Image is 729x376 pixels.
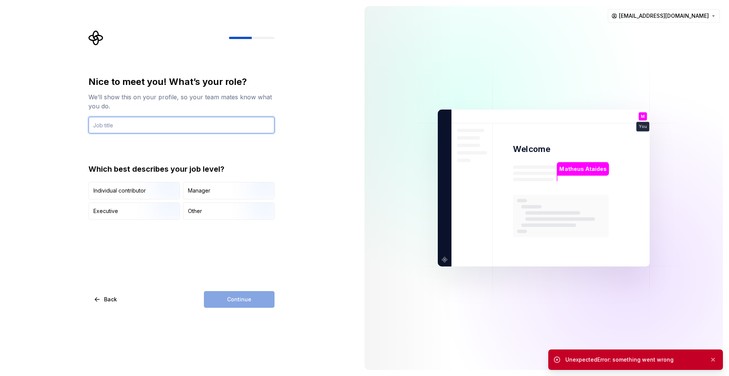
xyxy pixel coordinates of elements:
[88,291,123,308] button: Back
[565,356,704,363] div: UnexpectedError: something went wrong
[93,187,146,194] div: Individual contributor
[104,296,117,303] span: Back
[93,207,118,215] div: Executive
[88,117,275,133] input: Job title
[619,12,709,20] span: [EMAIL_ADDRESS][DOMAIN_NAME]
[559,165,606,173] p: Matheus Ataides
[608,9,720,23] button: [EMAIL_ADDRESS][DOMAIN_NAME]
[88,76,275,88] div: Nice to meet you! What’s your role?
[88,92,275,111] div: We’ll show this on your profile, so your team mates know what you do.
[188,207,202,215] div: Other
[88,30,104,45] svg: Supernova Logo
[641,114,645,119] p: M
[88,164,275,174] div: Which best describes your job level?
[513,144,550,155] p: Welcome
[639,125,647,129] p: You
[188,187,210,194] div: Manager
